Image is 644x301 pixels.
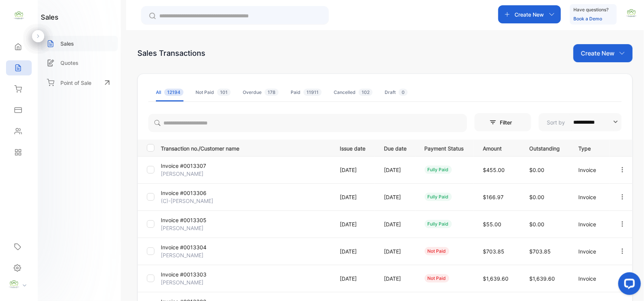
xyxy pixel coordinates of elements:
p: Sales [60,40,74,48]
p: Amount [483,143,514,152]
button: Create New [573,44,633,62]
p: [DATE] [340,275,368,283]
div: Paid [291,89,322,96]
span: 178 [265,89,279,96]
div: Sales Transactions [137,48,205,59]
p: [DATE] [340,220,368,228]
div: not paid [425,247,449,255]
p: Type [578,143,603,152]
p: [DATE] [384,220,409,228]
div: All [156,89,183,96]
div: Draft [385,89,408,96]
p: Invoice [578,166,603,174]
p: Quotes [60,59,79,67]
a: Book a Demo [574,16,602,21]
div: not paid [425,274,449,283]
p: Create New [581,49,615,58]
p: [PERSON_NAME] [161,224,217,232]
h1: sales [41,12,59,22]
p: Invoice #0013307 [161,162,217,170]
img: profile [8,279,20,290]
p: Invoice [578,220,603,228]
button: avatar [626,5,637,23]
div: Not Paid [196,89,231,96]
p: Due date [384,143,409,152]
span: 102 [359,89,373,96]
span: $703.85 [529,248,551,255]
p: [PERSON_NAME] [161,251,217,259]
p: [DATE] [384,166,409,174]
a: Quotes [41,55,118,71]
p: Invoice #0013303 [161,270,217,278]
span: $166.97 [483,194,504,200]
img: logo [13,10,25,21]
span: $0.00 [529,194,544,200]
p: Payment Status [425,143,468,152]
p: [DATE] [384,275,409,283]
p: Create New [515,11,544,18]
button: Sort by [539,113,622,131]
p: Invoice [578,275,603,283]
p: Invoice #0013306 [161,189,217,197]
p: [DATE] [384,193,409,201]
p: Outstanding [529,143,563,152]
p: [PERSON_NAME] [161,278,217,286]
span: 101 [217,89,231,96]
span: $1,639.60 [529,275,555,282]
button: Create New [498,5,561,23]
span: 11911 [304,89,322,96]
span: 0 [399,89,408,96]
div: fully paid [425,166,452,174]
span: $703.85 [483,248,504,255]
p: [DATE] [340,166,368,174]
p: Transaction no./Customer name [161,143,331,152]
iframe: LiveChat chat widget [612,269,644,301]
span: $455.00 [483,167,505,173]
p: Sort by [547,118,565,126]
div: fully paid [425,193,452,201]
p: (C)-[PERSON_NAME] [161,197,217,205]
span: 12194 [164,89,183,96]
span: $1,639.60 [483,275,508,282]
p: [DATE] [340,193,368,201]
img: avatar [626,8,637,19]
p: [PERSON_NAME] [161,170,217,178]
p: Have questions? [574,6,609,14]
div: Cancelled [334,89,373,96]
p: [DATE] [384,247,409,255]
span: $55.00 [483,221,501,227]
p: Invoice [578,193,603,201]
p: Issue date [340,143,368,152]
a: Point of Sale [41,74,118,91]
span: $0.00 [529,167,544,173]
p: [DATE] [340,247,368,255]
p: Invoice #0013305 [161,216,217,224]
p: Invoice #0013304 [161,243,217,251]
div: Overdue [243,89,279,96]
a: Sales [41,36,118,51]
p: Point of Sale [60,79,91,87]
p: Invoice [578,247,603,255]
div: fully paid [425,220,452,228]
span: $0.00 [529,221,544,227]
